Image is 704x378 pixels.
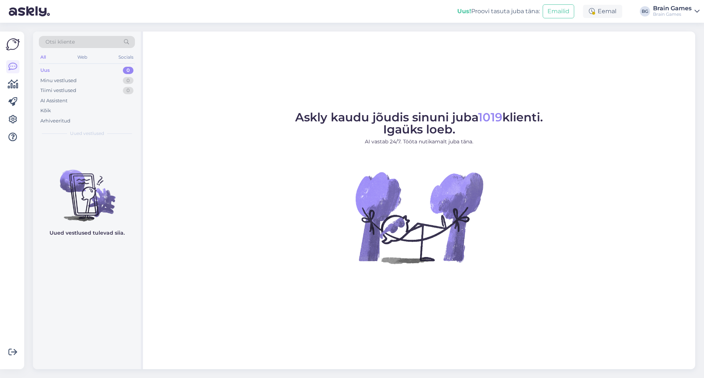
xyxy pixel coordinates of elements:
p: Uued vestlused tulevad siia. [49,229,125,237]
img: Askly Logo [6,37,20,51]
span: Uued vestlused [70,130,104,137]
div: Kõik [40,107,51,114]
div: Eemal [583,5,622,18]
div: BG [640,6,650,16]
div: 0 [123,67,133,74]
img: No Chat active [353,151,485,283]
div: Uus [40,67,50,74]
img: No chats [33,157,141,223]
span: Askly kaudu jõudis sinuni juba klienti. Igaüks loeb. [295,110,543,136]
div: Brain Games [653,5,692,11]
a: Brain GamesBrain Games [653,5,700,17]
div: All [39,52,47,62]
div: Socials [117,52,135,62]
span: Otsi kliente [45,38,75,46]
button: Emailid [543,4,574,18]
div: Proovi tasuta juba täna: [457,7,540,16]
b: Uus! [457,8,471,15]
div: Brain Games [653,11,692,17]
div: 0 [123,77,133,84]
div: Tiimi vestlused [40,87,76,94]
div: Web [76,52,89,62]
div: AI Assistent [40,97,67,104]
p: AI vastab 24/7. Tööta nutikamalt juba täna. [295,138,543,146]
div: Arhiveeritud [40,117,70,125]
div: Minu vestlused [40,77,77,84]
span: 1019 [478,110,502,124]
div: 0 [123,87,133,94]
